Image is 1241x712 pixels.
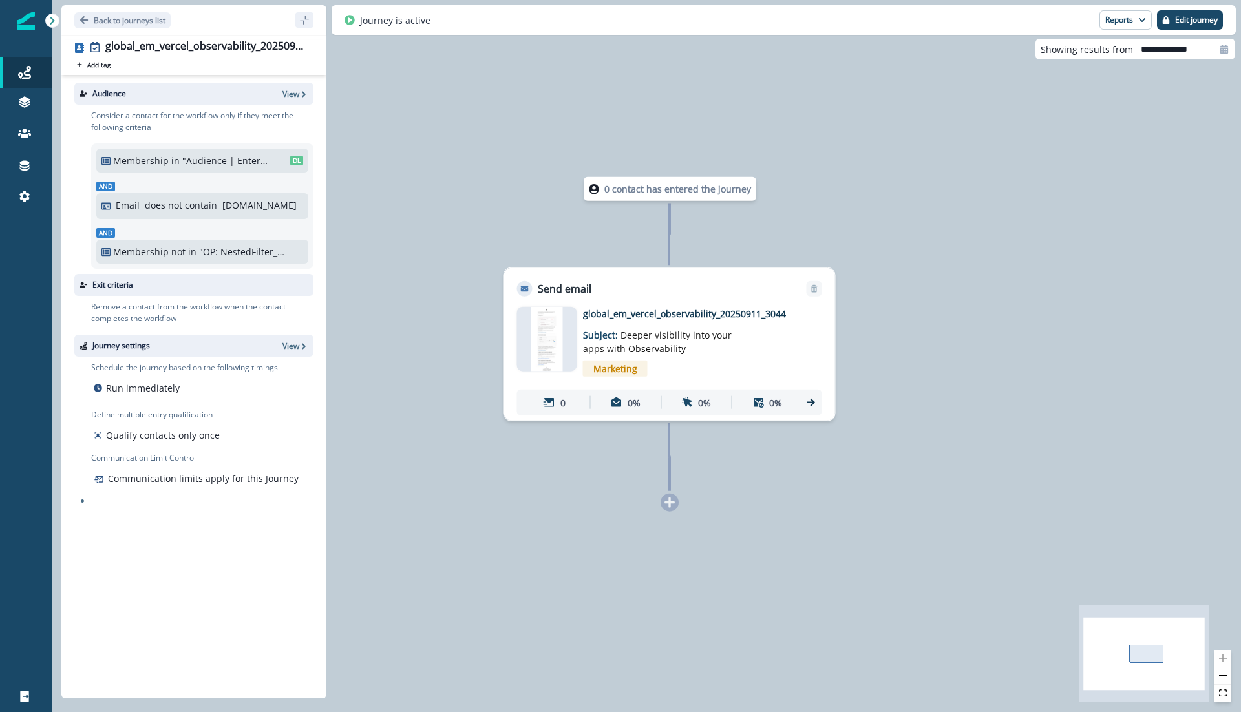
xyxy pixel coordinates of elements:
span: DL [290,156,303,165]
button: Add tag [74,59,113,70]
button: fit view [1214,685,1231,702]
p: Audience [92,88,126,99]
img: email asset unavailable [531,307,563,372]
button: Edit journey [1157,10,1223,30]
p: 0% [698,395,711,409]
p: Define multiple entry qualification [91,409,222,421]
p: does not contain [145,198,217,212]
p: 0% [628,395,641,409]
p: Run immediately [106,381,180,395]
button: View [282,89,308,99]
button: Go back [74,12,171,28]
p: Back to journeys list [94,15,165,26]
p: Communication Limit Control [91,452,313,464]
p: Consider a contact for the workflow only if they meet the following criteria [91,110,313,133]
div: global_em_vercel_observability_20250911_3044 [105,40,308,54]
button: sidebar collapse toggle [295,12,313,28]
div: Send emailRemoveemail asset unavailableglobal_em_vercel_observability_20250911_3044Subject: Deepe... [504,267,836,421]
p: Email [116,198,140,212]
p: in [171,154,180,167]
button: zoom out [1214,667,1231,685]
p: Journey settings [92,340,150,351]
p: Exit criteria [92,279,133,291]
p: Remove a contact from the workflow when the contact completes the workflow [91,301,313,324]
span: And [96,182,115,191]
p: Communication limits apply for this Journey [108,472,299,485]
p: View [282,340,299,351]
p: Subject: [583,320,745,355]
p: [DOMAIN_NAME] [222,198,297,212]
p: "Audience | Enterprise Customers - Verified" [182,154,270,167]
p: Journey is active [360,14,430,27]
p: Membership [113,154,169,167]
p: Add tag [87,61,111,68]
p: not in [171,245,196,258]
div: 0 contact has entered the journey [546,177,794,201]
span: And [96,228,115,238]
p: Send email [538,281,591,297]
p: Membership [113,245,169,258]
p: 0% [769,395,782,409]
span: Deeper visibility into your apps with Observability [583,329,732,355]
img: Inflection [17,12,35,30]
p: global_em_vercel_observability_20250911_3044 [583,307,790,320]
p: 0 contact has entered the journey [604,182,751,196]
p: Edit journey [1175,16,1218,25]
p: Qualify contacts only once [106,428,220,442]
p: "OP: NestedFilter_MasterEmailSuppression+3daygov" [199,245,286,258]
p: Showing results from [1041,43,1133,56]
button: View [282,340,308,351]
p: Schedule the journey based on the following timings [91,362,278,373]
button: Reports [1099,10,1152,30]
span: Marketing [583,361,648,377]
p: 0 [560,395,566,409]
p: View [282,89,299,99]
